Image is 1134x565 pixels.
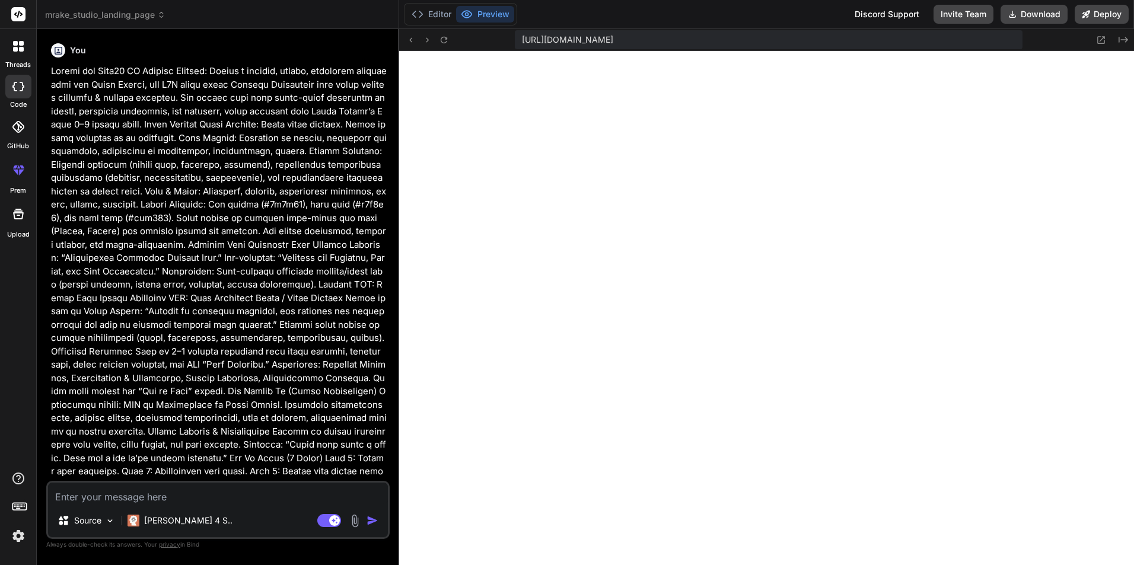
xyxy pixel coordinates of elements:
[45,9,165,21] span: mrake_studio_landing_page
[70,44,86,56] h6: You
[7,141,29,151] label: GitHub
[367,515,378,526] img: icon
[8,526,28,546] img: settings
[46,539,390,550] p: Always double-check its answers. Your in Bind
[105,516,115,526] img: Pick Models
[1001,5,1068,24] button: Download
[348,514,362,528] img: attachment
[522,34,613,46] span: [URL][DOMAIN_NAME]
[144,515,232,526] p: [PERSON_NAME] 4 S..
[159,541,180,548] span: privacy
[848,5,926,24] div: Discord Support
[934,5,993,24] button: Invite Team
[10,186,26,196] label: prem
[7,229,30,240] label: Upload
[456,6,514,23] button: Preview
[5,60,31,70] label: threads
[10,100,27,110] label: code
[128,515,139,526] img: Claude 4 Sonnet
[1075,5,1129,24] button: Deploy
[74,515,101,526] p: Source
[407,6,456,23] button: Editor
